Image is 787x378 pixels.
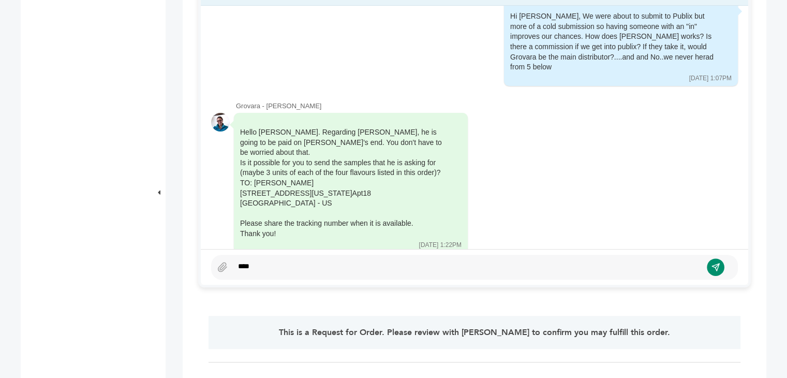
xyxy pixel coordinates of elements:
div: Please share the tracking number when it is available. [240,219,447,229]
div: Grovara - [PERSON_NAME] [236,101,738,111]
div: Is it possible for you to send the samples that he is asking for (maybe 3 units of each of the fo... [240,158,447,178]
div: Thank you! [240,229,447,239]
p: This is a Request for Order. Please review with [PERSON_NAME] to confirm you may fulfill this order. [230,326,719,339]
div: [DATE] 1:22PM [419,241,462,250]
span: Apt18 [352,189,372,197]
div: [STREET_ADDRESS][US_STATE] [240,188,447,199]
div: Hello [PERSON_NAME]. Regarding [PERSON_NAME], he is going to be paid on [PERSON_NAME]'s end. You ... [240,127,447,239]
div: [DATE] 1:07PM [689,74,732,83]
div: Hi [PERSON_NAME], We were about to submit to Publix but more of a cold submission so having someo... [510,11,717,72]
div: [GEOGRAPHIC_DATA] - US [240,198,447,209]
div: TO: [PERSON_NAME] [240,178,447,188]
